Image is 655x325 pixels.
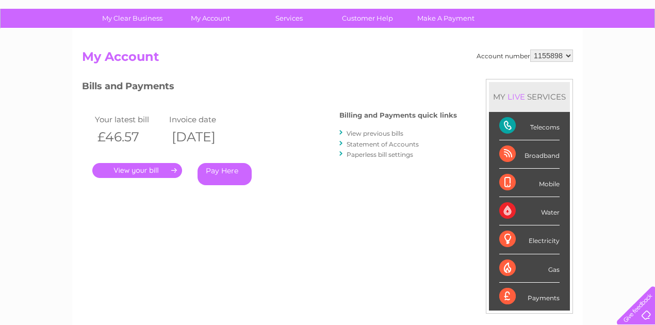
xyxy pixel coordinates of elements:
[23,27,75,58] img: logo.png
[347,151,413,158] a: Paperless bill settings
[92,112,167,126] td: Your latest bill
[499,169,560,197] div: Mobile
[499,197,560,225] div: Water
[499,225,560,254] div: Electricity
[347,140,419,148] a: Statement of Accounts
[499,283,560,311] div: Payments
[499,44,522,52] a: Energy
[325,9,410,28] a: Customer Help
[461,5,532,18] a: 0333 014 3131
[347,129,403,137] a: View previous bills
[167,126,241,148] th: [DATE]
[92,126,167,148] th: £46.57
[92,163,182,178] a: .
[82,50,573,69] h2: My Account
[167,112,241,126] td: Invoice date
[473,44,493,52] a: Water
[528,44,559,52] a: Telecoms
[565,44,580,52] a: Blog
[499,140,560,169] div: Broadband
[82,79,457,97] h3: Bills and Payments
[247,9,332,28] a: Services
[339,111,457,119] h4: Billing and Payments quick links
[477,50,573,62] div: Account number
[85,6,572,50] div: Clear Business is a trading name of Verastar Limited (registered in [GEOGRAPHIC_DATA] No. 3667643...
[505,92,527,102] div: LIVE
[90,9,175,28] a: My Clear Business
[621,44,645,52] a: Log out
[499,112,560,140] div: Telecoms
[198,163,252,185] a: Pay Here
[168,9,253,28] a: My Account
[586,44,612,52] a: Contact
[499,254,560,283] div: Gas
[403,9,488,28] a: Make A Payment
[489,82,570,111] div: MY SERVICES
